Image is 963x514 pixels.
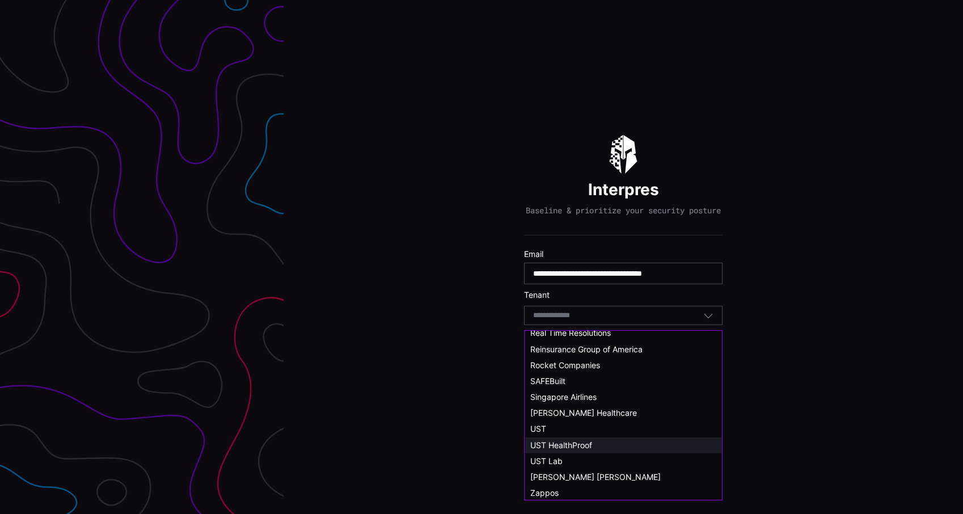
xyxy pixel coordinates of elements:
span: UST Lab [530,456,563,466]
h1: Interpres [588,179,659,200]
span: Singapore Airlines [530,392,597,402]
span: Real Time Resolutions [530,328,611,338]
span: Reinsurance Group of America [530,344,643,354]
button: Toggle options menu [703,310,713,321]
span: UST HealthProof [530,440,592,450]
span: [PERSON_NAME] Healthcare [530,408,637,418]
span: UST [530,424,546,433]
p: Baseline & prioritize your security posture [526,205,721,216]
span: Zappos [530,488,559,498]
label: Email [524,249,723,259]
label: Tenant [524,290,723,300]
span: [PERSON_NAME] [PERSON_NAME] [530,472,661,482]
span: SAFEBuilt [530,376,565,386]
span: Rocket Companies [530,360,600,370]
